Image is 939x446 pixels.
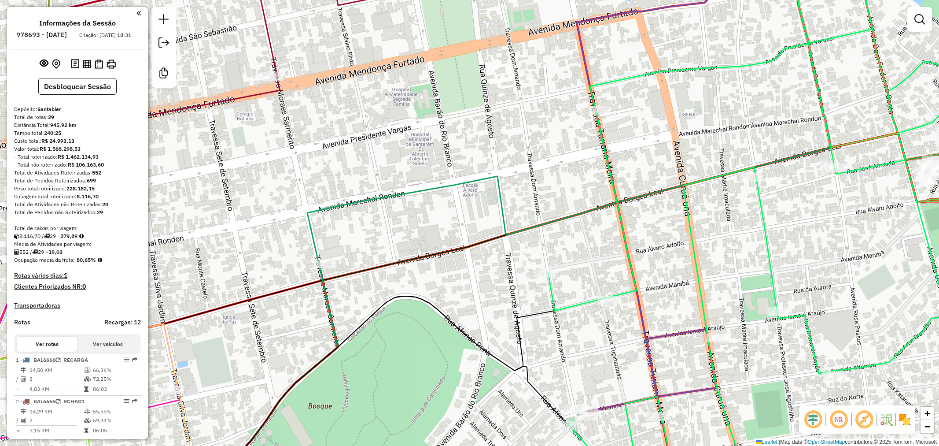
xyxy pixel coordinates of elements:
strong: 279,89 [60,233,77,239]
strong: 29 [48,114,54,120]
span: + [924,408,930,419]
td: 66,36% [92,366,137,375]
div: Total de Pedidos não Roteirizados: [14,208,141,216]
div: 552 / 29 = [14,248,141,256]
td: = [16,426,20,435]
h4: Transportadoras [14,302,141,309]
i: Total de Atividades [14,249,19,255]
i: Distância Total [21,409,26,414]
span: BAL6666 [33,357,55,363]
a: Zoom out [921,420,934,433]
button: Exibir sessão original [38,57,50,71]
strong: 29 [97,209,103,216]
img: Exibir/Ocultar setores [898,413,912,427]
span: 2 - [16,398,85,405]
td: = [16,385,20,394]
strong: 1 [64,271,67,279]
i: Total de Atividades [21,376,26,382]
td: 2 [29,416,84,425]
div: Criação: [DATE] 18:31 [76,31,135,39]
a: Criar modelo [155,64,173,84]
h4: Informações da Sessão [39,19,116,27]
strong: 552 [92,169,101,176]
td: 06:05 [92,426,137,435]
div: Tempo total: [14,129,141,137]
span: − [924,421,930,432]
td: 59,34% [92,416,137,425]
em: Opções [124,357,129,362]
td: 72,25% [92,375,137,383]
strong: 19,03 [48,249,63,255]
div: Valor total: [14,145,141,153]
div: Cubagem total roteirizado: [14,193,141,201]
i: Total de rotas [44,234,50,239]
strong: 8.116,70 [77,193,99,200]
a: Zoom in [921,407,934,420]
span: Exibir rótulo [854,409,875,430]
h4: Rotas vários dias: [14,272,141,279]
strong: 228.182,15 [66,185,95,192]
a: Rotas [14,319,30,326]
strong: 80,65% [77,256,96,263]
span: | [779,439,780,445]
strong: R$ 1.568.298,53 [40,145,81,152]
i: Cubagem total roteirizado [14,234,19,239]
div: Total de rotas: [14,113,141,121]
span: Ocupação média da frota: [14,256,75,263]
em: Rota exportada [132,398,137,404]
div: Total de Pedidos Roteirizados: [14,177,141,185]
strong: R$ 106.163,60 [68,161,104,168]
span: Ocultar NR [828,409,849,430]
strong: 20 [102,201,108,208]
div: - Total roteirizado: [14,153,141,161]
span: 1 - [16,357,88,363]
em: Opções [124,398,129,404]
strong: R$ 24.993,13 [41,138,74,144]
a: Clique aqui para minimizar o painel [136,8,141,18]
div: Peso total roteirizado: [14,185,141,193]
div: Custo total: [14,137,141,145]
i: Veículo já utilizado nesta sessão [55,399,60,404]
span: | RECARGA [60,357,88,363]
div: Distância Total: [14,121,141,129]
span: | RCHAO1 [60,398,85,405]
h6: 978693 - [DATE] [16,31,67,39]
i: Total de Atividades [21,418,26,423]
button: Desbloquear Sessão [38,78,117,95]
td: 55,55% [92,407,137,416]
i: % de utilização do peso [84,368,91,373]
td: 7,15 KM [29,426,84,435]
button: Imprimir Rotas [105,58,118,71]
i: % de utilização da cubagem [84,418,91,423]
em: Média calculada utilizando a maior ocupação (%Peso ou %Cubagem) de cada rota da sessão. Rotas cro... [98,257,102,263]
em: Rota exportada [132,357,137,362]
a: Leaflet [756,439,777,445]
strong: R$ 1.462.134,93 [58,153,99,160]
img: Fluxo de ruas [879,413,893,427]
a: Exportar sessão [155,34,173,54]
div: Média de Atividades por viagem: [14,240,141,248]
a: OpenStreetMap [808,439,845,445]
strong: Santabier [37,106,61,112]
i: Meta Caixas/viagem: 1,00 Diferença: 278,89 [79,234,84,239]
a: Nova sessão e pesquisa [155,11,173,30]
div: Total de Atividades Roteirizadas: [14,169,141,177]
span: BAL6666 [33,398,55,405]
button: Logs desbloquear sessão [69,57,81,71]
i: Tempo total em rota [84,387,88,392]
strong: 699 [87,177,96,184]
td: 14,50 KM [29,366,84,375]
button: Ver rotas [17,337,77,352]
span: Ocultar deslocamento [803,409,824,430]
div: Map data © contributors,© 2025 TomTom, Microsoft [754,439,939,446]
button: Visualizar Romaneio [93,58,105,71]
i: Veículo já utilizado nesta sessão [55,357,60,363]
strong: 945,92 km [50,122,77,128]
i: % de utilização da cubagem [84,376,91,382]
td: 3 [29,375,84,383]
td: / [16,416,20,425]
td: 4,83 KM [29,385,84,394]
div: Depósito: [14,105,141,113]
strong: 0 [82,282,86,290]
